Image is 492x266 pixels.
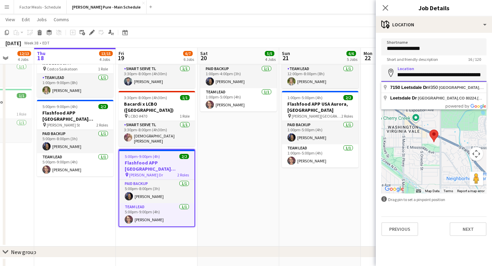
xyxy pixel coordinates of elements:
span: 1/1 [180,95,190,100]
span: Sun [282,50,290,56]
span: 1:00pm-5:00pm (4h) [287,95,323,100]
span: [GEOGRAPHIC_DATA] [418,96,458,100]
div: Drag pin to set a pinpoint position [381,196,487,203]
a: View [3,15,18,24]
span: 5:00pm-9:00pm (4h) [42,104,78,109]
button: [PERSON_NAME] Pure - Main Schedule [67,0,147,14]
div: 4 Jobs [265,57,276,62]
span: [PERSON_NAME] Dr [129,172,163,177]
app-job-card: 3:30pm-8:00pm (4h30m)1/1Bacardi x LCBO ([GEOGRAPHIC_DATA]) LCBO #4701 RoleSmart Serve TL1/13:30pm... [119,91,195,146]
h3: Flashfood APP [GEOGRAPHIC_DATA] [GEOGRAPHIC_DATA], [GEOGRAPHIC_DATA] [37,110,113,122]
div: EDT [42,40,50,45]
span: 2 Roles [341,114,353,119]
h3: Job Details [376,3,492,12]
app-job-card: 5:00pm-9:00pm (4h)2/2Flashfood APP [GEOGRAPHIC_DATA] [GEOGRAPHIC_DATA], [GEOGRAPHIC_DATA] [PERSON... [37,100,113,176]
app-card-role: Team Lead1/15:00pm-9:00pm (4h)[PERSON_NAME] [37,153,113,176]
span: 2/2 [343,95,353,100]
button: Factor Meals - Schedule [14,0,67,14]
span: 16 / 120 [463,57,487,62]
app-card-role: Paid Backup1/15:00pm-8:00pm (3h)[PERSON_NAME] [119,180,194,203]
div: 4 Jobs [99,57,112,62]
span: 19 [118,54,124,62]
span: 1 Role [180,114,190,119]
span: Jobs [37,16,47,23]
button: Map Data [425,189,439,194]
app-job-card: 5:00pm-9:00pm (4h)2/2Flashfood APP [GEOGRAPHIC_DATA] [GEOGRAPHIC_DATA], [GEOGRAPHIC_DATA] [PERSON... [119,149,195,227]
span: 2 Roles [96,122,108,128]
button: Next [450,222,487,236]
button: Drag Pegman onto the map to open Street View [469,172,483,185]
span: 20 [199,54,208,62]
app-card-role: Paid Backup1/11:00pm-5:00pm (4h)[PERSON_NAME] [282,121,358,144]
span: 18 [36,54,45,62]
app-card-role: Team Lead1/11:00pm-5:00pm (4h)[PERSON_NAME] [200,88,277,111]
span: [PERSON_NAME][GEOGRAPHIC_DATA] [292,114,341,119]
span: Mon [364,50,372,56]
span: 2/2 [179,154,189,159]
a: Edit [19,15,32,24]
div: 6 Jobs [183,57,194,62]
button: Keyboard shortcuts [416,189,421,194]
app-card-role: Team Lead1/112:00pm-8:00pm (8h)[PERSON_NAME] [282,65,358,88]
span: 5/5 [265,51,274,56]
span: 22 [363,54,372,62]
span: 7150 [390,85,400,90]
span: 21 [281,54,290,62]
span: 3:30pm-8:00pm (4h30m) [124,95,167,100]
span: 13/15 [99,51,113,56]
div: Location [376,16,492,33]
a: Jobs [34,15,50,24]
h3: Flashfood APP [GEOGRAPHIC_DATA] [GEOGRAPHIC_DATA], [GEOGRAPHIC_DATA] [119,160,194,172]
span: Sat [200,50,208,56]
div: New group [11,249,36,255]
span: 1 Role [98,66,108,71]
a: Comms [51,15,72,24]
span: 6/6 [346,51,356,56]
span: Week 38 [23,40,40,45]
span: 2 Roles [177,172,189,177]
app-job-card: 1:00pm-5:00pm (4h)2/2Flashfood APP USA Aurora, [GEOGRAPHIC_DATA] [PERSON_NAME][GEOGRAPHIC_DATA]2 ... [282,91,358,168]
img: Google [383,185,406,194]
span: [GEOGRAPHIC_DATA] [439,85,479,90]
span: [PERSON_NAME] St [47,122,80,128]
app-card-role: Team Lead1/11:00pm-9:00pm (8h)[PERSON_NAME] [37,74,113,97]
span: Leetsdale Dr [401,85,428,90]
a: Terms (opens in new tab) [443,189,453,193]
span: 12/13 [17,51,31,56]
span: Short and friendly description [381,57,443,62]
app-card-role: Paid Backup1/15:00pm-8:00pm (3h)[PERSON_NAME] [37,130,113,153]
h3: Flashfood APP USA Aurora, [GEOGRAPHIC_DATA] [282,101,358,113]
span: LCBO #470 [128,114,147,119]
span: 1 Role [16,111,26,117]
app-job-card: 1:00pm-5:00pm (4h)2/2Flashfood APP [GEOGRAPHIC_DATA] [GEOGRAPHIC_DATA], [GEOGRAPHIC_DATA] [PERSON... [200,35,277,111]
span: Leetsdale Dr [390,95,417,101]
span: View [5,16,15,23]
span: Edit [22,16,30,23]
span: Fri [119,50,124,56]
button: Map camera controls [469,147,483,161]
h3: Bacardi x LCBO ([GEOGRAPHIC_DATA]) [119,101,195,113]
span: 2/2 [98,104,108,109]
span: #350 [390,85,439,90]
app-card-role: Team Lead1/15:00pm-9:00pm (4h)[PERSON_NAME] [119,203,194,226]
app-job-card: In progress1:00pm-9:00pm (8h)1/1HANDFUEL - Costco Roadshow [GEOGRAPHIC_DATA], [GEOGRAPHIC_DATA] C... [37,38,113,97]
span: 80224 [466,96,476,100]
div: 5 Jobs [347,57,357,62]
div: [DATE] [5,40,21,46]
div: 4 Jobs [18,57,31,62]
span: CO [459,96,465,100]
button: Previous [381,222,418,236]
span: 1/1 [17,93,26,98]
app-card-role: Team Lead1/11:00pm-5:00pm (4h)[PERSON_NAME] [282,144,358,168]
span: Comms [54,16,69,23]
span: 5:00pm-9:00pm (4h) [125,154,160,159]
app-card-role: Paid Backup1/11:00pm-4:00pm (3h)[PERSON_NAME] [200,65,277,88]
span: Thu [37,50,45,56]
a: Open this area in Google Maps (opens a new window) [383,185,406,194]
